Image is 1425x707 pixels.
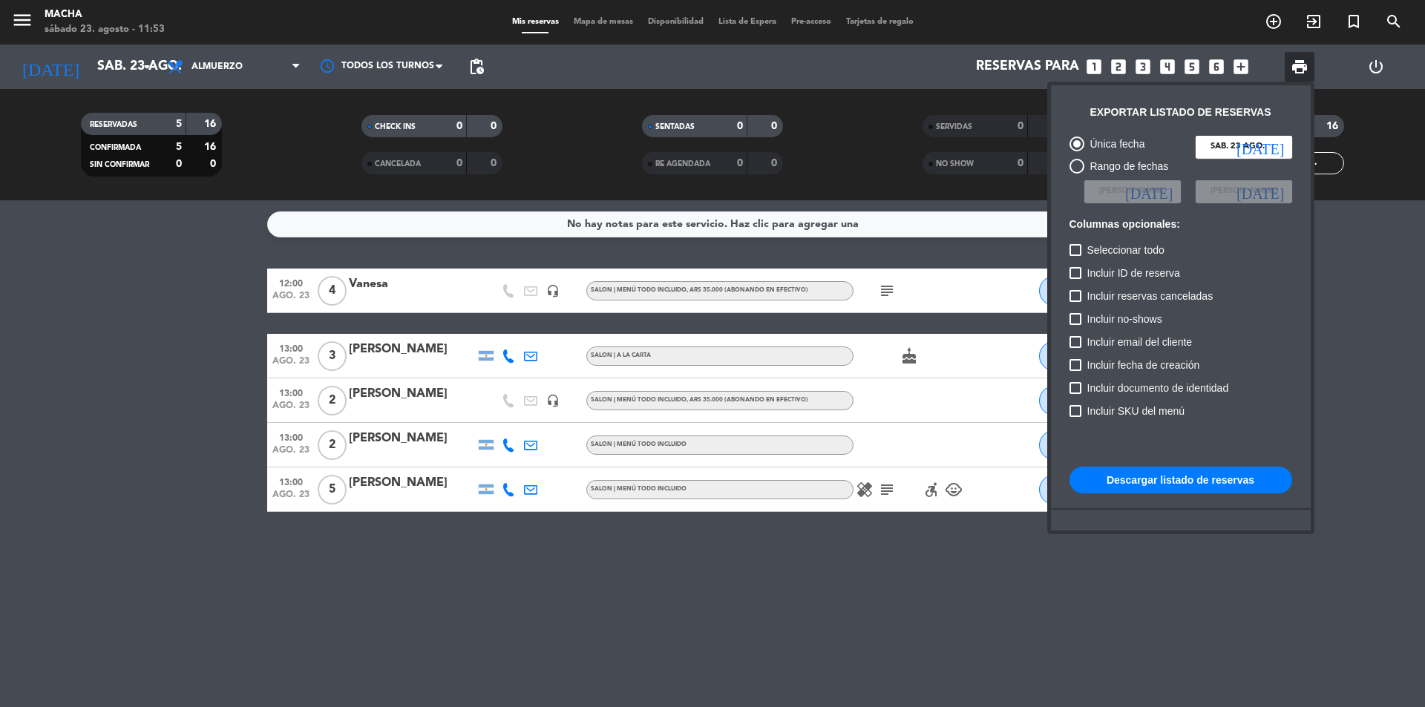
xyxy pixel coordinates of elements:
[1125,184,1173,199] i: [DATE]
[1087,287,1213,305] span: Incluir reservas canceladas
[1087,241,1164,259] span: Seleccionar todo
[1087,379,1229,397] span: Incluir documento de identidad
[1084,158,1169,175] div: Rango de fechas
[1236,139,1284,154] i: [DATE]
[1069,218,1292,231] h6: Columnas opcionales:
[1069,467,1292,493] button: Descargar listado de reservas
[1099,185,1166,198] span: [PERSON_NAME]
[1211,185,1277,198] span: [PERSON_NAME]
[468,58,485,76] span: pending_actions
[1087,264,1180,282] span: Incluir ID de reserva
[1087,356,1200,374] span: Incluir fecha de creación
[1090,104,1271,121] div: Exportar listado de reservas
[1087,333,1193,351] span: Incluir email del cliente
[1087,402,1185,420] span: Incluir SKU del menú
[1087,310,1162,328] span: Incluir no-shows
[1236,184,1284,199] i: [DATE]
[1084,136,1145,153] div: Única fecha
[1291,58,1308,76] span: print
